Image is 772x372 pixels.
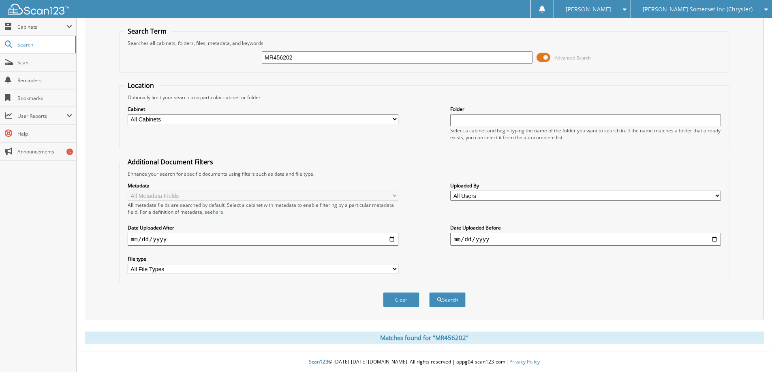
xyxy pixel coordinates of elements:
[17,41,71,48] span: Search
[124,157,217,166] legend: Additional Document Filters
[128,233,398,246] input: start
[124,81,158,90] legend: Location
[8,4,69,15] img: scan123-logo-white.svg
[124,27,171,36] legend: Search Term
[309,358,328,365] span: Scan123
[555,55,591,61] span: Advanced Search
[450,127,721,141] div: Select a cabinet and begin typing the name of the folder you want to search in. If the name match...
[731,333,772,372] iframe: Chat Widget
[429,292,466,307] button: Search
[85,332,764,344] div: Matches found for "MR456202"
[17,23,66,30] span: Cabinets
[17,59,72,66] span: Scan
[128,255,398,262] label: File type
[128,106,398,113] label: Cabinet
[450,182,721,189] label: Uploaded By
[213,208,223,215] a: here
[66,149,73,155] div: 6
[17,130,72,137] span: Help
[450,106,721,113] label: Folder
[509,358,540,365] a: Privacy Policy
[124,170,725,177] div: Enhance your search for specific documents using filters such as date and file type.
[383,292,419,307] button: Clear
[128,202,398,215] div: All metadata fields are searched by default. Select a cabinet with metadata to enable filtering b...
[128,182,398,189] label: Metadata
[566,7,611,12] span: [PERSON_NAME]
[17,77,72,84] span: Reminders
[450,233,721,246] input: end
[128,224,398,231] label: Date Uploaded After
[450,224,721,231] label: Date Uploaded Before
[77,352,772,372] div: © [DATE]-[DATE] [DOMAIN_NAME]. All rights reserved | appg04-scan123-com |
[124,94,725,101] div: Optionally limit your search to a particular cabinet or folder
[643,7,753,12] span: [PERSON_NAME] Somerset Inc (Chrysler)
[124,40,725,47] div: Searches all cabinets, folders, files, metadata, and keywords
[17,113,66,119] span: User Reports
[17,95,72,102] span: Bookmarks
[17,148,72,155] span: Announcements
